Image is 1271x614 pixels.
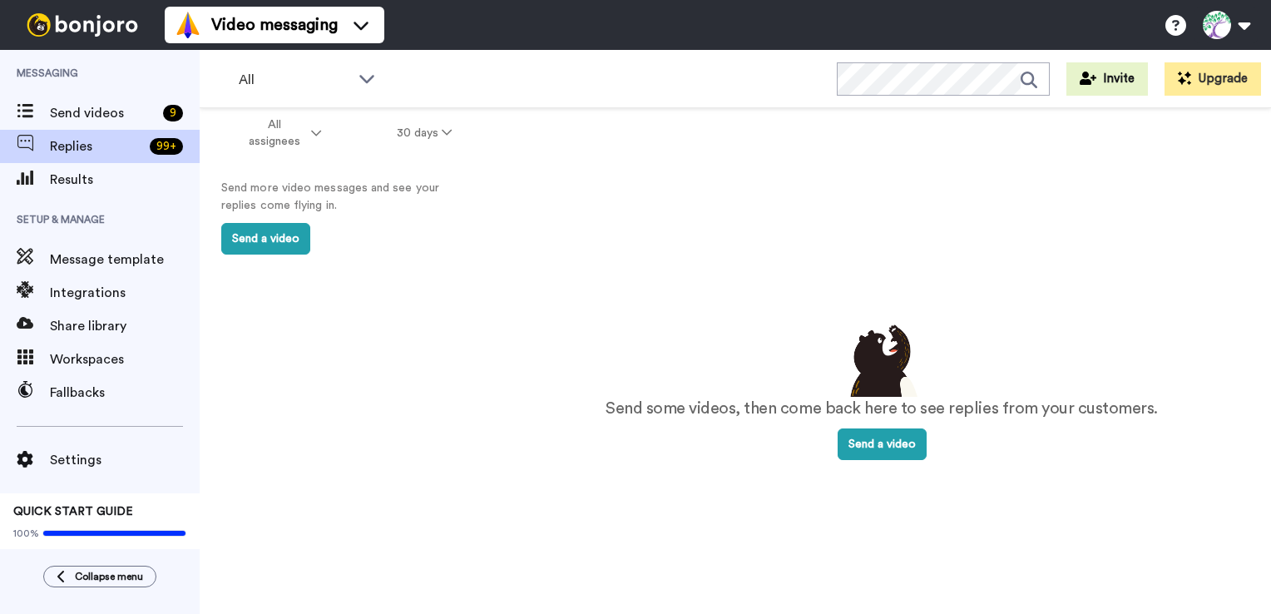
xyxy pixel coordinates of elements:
span: QUICK START GUIDE [13,506,133,517]
span: Share library [50,316,200,336]
button: Send a video [221,223,310,255]
span: Send videos [50,103,156,123]
span: All assignees [240,116,308,150]
p: Send some videos, then come back here to see replies from your customers. [606,397,1158,421]
span: Video messaging [211,13,338,37]
button: Send a video [838,428,927,460]
img: bj-logo-header-white.svg [20,13,145,37]
a: Send a video [838,438,927,450]
span: Results [50,170,200,190]
img: results-emptystates.png [840,320,923,397]
span: Collapse menu [75,570,143,583]
span: Workspaces [50,349,200,369]
span: Settings [50,450,200,470]
button: Invite [1066,62,1148,96]
span: All [239,70,350,90]
button: All assignees [203,110,359,156]
span: Integrations [50,283,200,303]
div: 9 [163,105,183,121]
span: Replies [50,136,143,156]
span: Fallbacks [50,383,200,403]
div: 99 + [150,138,183,155]
p: Send more video messages and see your replies come flying in. [221,180,471,215]
button: Upgrade [1165,62,1261,96]
button: 30 days [359,118,490,148]
button: Collapse menu [43,566,156,587]
img: vm-color.svg [175,12,201,38]
span: 100% [13,527,39,540]
span: Message template [50,250,200,270]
